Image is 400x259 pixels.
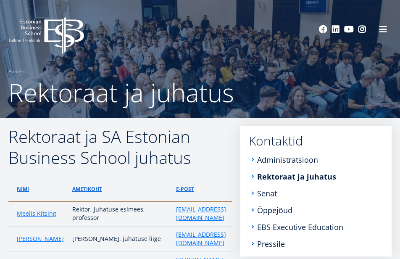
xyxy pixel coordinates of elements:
a: e-post [176,185,194,193]
a: ametikoht [72,185,102,193]
a: EBS Executive Education [257,223,343,231]
a: Meelis Kitsing [17,209,56,218]
h2: Rektoraat ja SA Estonian Business School juhatus [8,126,232,168]
a: Administratsioon [257,156,318,164]
a: Pressile [257,240,285,248]
a: Instagram [358,25,366,34]
a: Linkedin [332,25,340,34]
a: Nimi [17,185,29,193]
a: [EMAIL_ADDRESS][DOMAIN_NAME] [176,205,226,222]
a: [EMAIL_ADDRESS][DOMAIN_NAME] [176,230,226,247]
a: Youtube [344,25,354,34]
td: [PERSON_NAME], juhatuse liige [68,227,172,252]
a: Kontaktid [249,135,383,147]
a: Avaleht [8,67,26,76]
p: Rektor, juhatuse esimees, professor [72,205,168,222]
a: Senat [257,189,277,198]
a: Facebook [319,25,327,34]
a: [PERSON_NAME] [17,235,64,243]
a: Õppejõud [257,206,292,214]
span: Rektoraat ja juhatus [8,75,234,110]
td: [PHONE_NUMBER] [230,227,295,252]
a: Rektoraat ja juhatus [257,172,336,181]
